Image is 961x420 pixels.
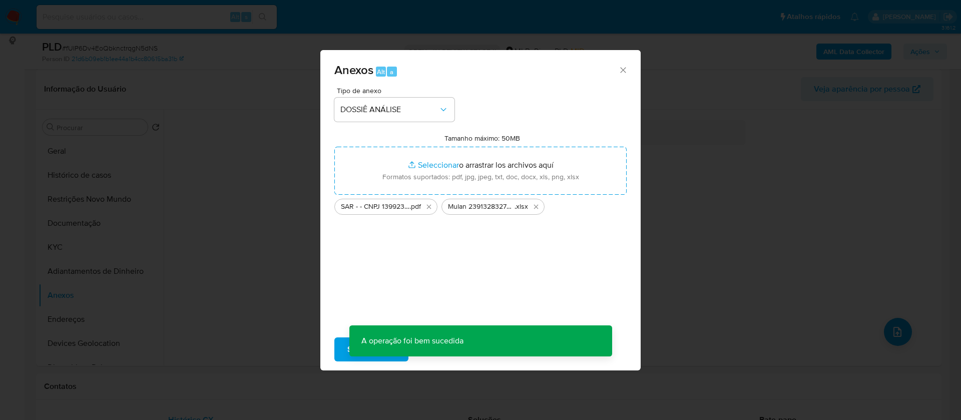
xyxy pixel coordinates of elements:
button: Subir arquivo [334,337,408,361]
span: Anexos [334,61,373,79]
span: Alt [377,67,385,77]
button: Eliminar Mulan 2391328327_2025_10_06_16_48_31.xlsx [530,201,542,213]
span: DOSSIÊ ANÁLISE [340,105,438,115]
span: Tipo de anexo [337,87,457,94]
button: Eliminar SAR - - CNPJ 13992333000196 - R.BRANDS LTDA.pdf [423,201,435,213]
ul: Archivos seleccionados [334,195,627,215]
span: Subir arquivo [347,338,395,360]
span: Mulan 2391328327_2025_10_06_16_48_31 [448,202,515,212]
button: DOSSIÊ ANÁLISE [334,98,454,122]
label: Tamanho máximo: 50MB [444,134,520,143]
span: a [390,67,393,77]
span: .pdf [409,202,421,212]
p: A operação foi bem sucedida [349,325,475,356]
span: SAR - - CNPJ 13992333000196 - R.BRANDS LTDA [341,202,409,212]
button: Cerrar [618,65,627,74]
span: Cancelar [425,338,458,360]
span: .xlsx [515,202,528,212]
